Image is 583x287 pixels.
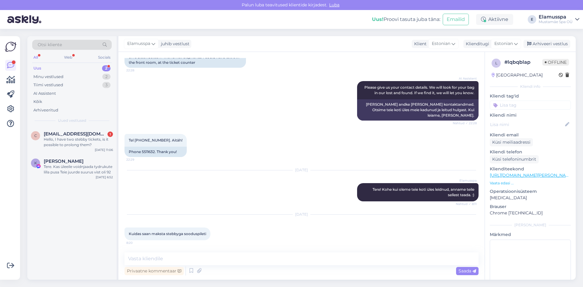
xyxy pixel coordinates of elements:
div: Uus [33,65,41,71]
div: Privaatne kommentaar [124,267,184,275]
span: Tere! Kohe kui oleme teie koti üles leidnud, anname teile sellest teada. :) [373,187,475,197]
span: ceyda101@hotmail.com [44,131,107,137]
button: Emailid [443,14,469,25]
p: Klienditeekond [490,166,571,172]
span: AI Assistent [454,76,477,81]
a: ElamusspaMustamäe Spa OÜ [539,15,579,24]
div: juhib vestlust [159,41,189,47]
span: Tel [PHONE_NUMBER]. Aitäh! [129,138,182,142]
span: c [34,133,37,138]
div: 2 [102,65,111,71]
div: [PERSON_NAME] [490,222,571,228]
div: [DATE] [124,167,479,173]
p: Vaata edasi ... [490,180,571,186]
p: Kliendi tag'id [490,93,571,99]
span: Elamusspa [454,178,477,183]
div: Proovi tasuta juba täna: [372,16,440,23]
span: 22:28 [126,68,149,73]
div: Küsi telefoninumbrit [490,155,539,163]
span: Uued vestlused [58,118,86,123]
div: Socials [97,53,112,61]
a: [URL][DOMAIN_NAME][PERSON_NAME] [490,173,574,178]
div: [DATE] 6:52 [96,175,113,179]
div: Küsi meiliaadressi [490,138,533,146]
div: 2 [102,74,111,80]
span: 22:29 [126,157,149,162]
span: Nähtud ✓ 8:11 [454,202,477,206]
div: # lqbqblap [504,59,542,66]
span: Nähtud ✓ 22:28 [453,121,477,125]
div: Elamusspa [539,15,573,19]
span: l [495,61,497,65]
div: Tiimi vestlused [33,82,63,88]
img: Askly Logo [5,41,16,53]
span: K [34,161,37,165]
div: Minu vestlused [33,74,63,80]
span: Please give us your contact details. We will look for your bag in our lost and found. If we find ... [364,85,475,95]
span: Luba [327,2,341,8]
input: Lisa nimi [490,121,564,128]
p: Kliendi nimi [490,112,571,118]
p: Märkmed [490,231,571,238]
div: Web [63,53,73,61]
div: [PERSON_NAME] andke [PERSON_NAME] kontaktandmed. Otsime teie koti üles meie kadunud ja leitud hul... [357,99,479,121]
div: Kliendi info [490,84,571,89]
p: Chrome [TECHNICAL_ID] [490,210,571,216]
p: Kliendi telefon [490,149,571,155]
span: Kuidas saan maksta stebbyga sooduspileti [129,231,206,236]
p: [MEDICAL_DATA] [490,195,571,201]
span: Kristina Tšebõkina [44,159,84,164]
div: Arhiveeri vestlus [523,40,570,48]
div: 1 [107,132,113,137]
div: Arhiveeritud [33,107,58,113]
span: Elamusspa [127,40,150,47]
p: Kliendi email [490,132,571,138]
div: Klienditugi [463,41,489,47]
span: Saada [459,268,476,274]
div: Aktiivne [476,14,513,25]
div: [DATE] [124,212,479,217]
div: Mustamäe Spa OÜ [539,19,573,24]
span: Estonian [432,40,450,47]
span: 8:20 [126,241,149,245]
p: Operatsioonisüsteem [490,188,571,195]
div: All [32,53,39,61]
div: [DATE] 11:06 [95,148,113,152]
b: Uus! [372,16,384,22]
div: Tere. Kas üleeile voidnjaada tydrukute lilla pusa Teie juurde suurus vist oli 92 [44,164,113,175]
input: Lisa tag [490,101,571,110]
span: Offline [542,59,569,66]
div: E [528,15,536,24]
p: Brauser [490,203,571,210]
div: AI Assistent [33,91,56,97]
div: 3 [102,82,111,88]
div: Phone 5511632. Thank you! [124,147,187,157]
div: Kõik [33,99,42,105]
div: Hello, I have two stebby tickets, is it possible to prolong them? [44,137,113,148]
div: Klient [412,41,427,47]
span: Otsi kliente [38,42,62,48]
div: [GEOGRAPHIC_DATA] [492,72,543,78]
span: Estonian [494,40,513,47]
